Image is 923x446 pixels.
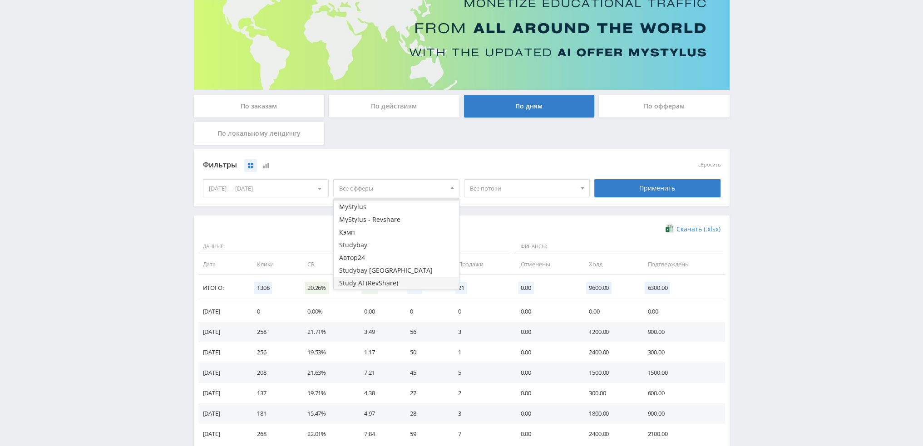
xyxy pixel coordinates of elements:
[198,342,248,363] td: [DATE]
[334,226,459,239] button: Кэмп
[580,322,638,342] td: 1200.00
[586,282,612,294] span: 9600.00
[401,301,449,322] td: 0
[464,95,595,118] div: По дням
[512,363,580,383] td: 0.00
[449,424,512,444] td: 7
[512,342,580,363] td: 0.00
[339,180,445,197] span: Все офферы
[248,342,298,363] td: 256
[449,403,512,424] td: 3
[298,403,355,424] td: 15.47%
[449,342,512,363] td: 1
[298,383,355,403] td: 19.71%
[198,383,248,403] td: [DATE]
[298,254,355,274] td: CR
[305,282,329,294] span: 20.26%
[298,301,355,322] td: 0.00%
[580,424,638,444] td: 2400.00
[594,179,721,197] div: Применить
[638,403,725,424] td: 900.00
[401,363,449,383] td: 45
[198,403,248,424] td: [DATE]
[355,403,401,424] td: 4.97
[449,254,512,274] td: Продажи
[638,254,725,274] td: Подтверждены
[334,213,459,226] button: MyStylus - Revshare
[512,322,580,342] td: 0.00
[638,383,725,403] td: 600.00
[638,301,725,322] td: 0.00
[203,158,590,172] div: Фильтры
[638,342,725,363] td: 300.00
[645,282,670,294] span: 6300.00
[666,224,673,233] img: xlsx
[248,363,298,383] td: 208
[455,282,467,294] span: 21
[638,424,725,444] td: 2100.00
[401,342,449,363] td: 50
[580,342,638,363] td: 2400.00
[248,383,298,403] td: 137
[248,403,298,424] td: 181
[198,363,248,383] td: [DATE]
[580,383,638,403] td: 300.00
[298,424,355,444] td: 22.01%
[355,322,401,342] td: 3.49
[599,95,730,118] div: По офферам
[194,122,325,145] div: По локальному лендингу
[512,254,580,274] td: Отменены
[298,322,355,342] td: 21.71%
[666,225,720,234] a: Скачать (.xlsx)
[470,180,576,197] span: Все потоки
[518,282,534,294] span: 0.00
[580,403,638,424] td: 1800.00
[512,301,580,322] td: 0.00
[298,342,355,363] td: 19.53%
[198,424,248,444] td: [DATE]
[203,180,329,197] div: [DATE] — [DATE]
[512,383,580,403] td: 0.00
[401,383,449,403] td: 27
[198,254,248,274] td: Дата
[298,363,355,383] td: 21.63%
[449,363,512,383] td: 5
[401,403,449,424] td: 28
[638,363,725,383] td: 1500.00
[355,301,401,322] td: 0.00
[355,424,401,444] td: 7.84
[355,342,401,363] td: 1.17
[248,322,298,342] td: 258
[449,322,512,342] td: 3
[194,95,325,118] div: По заказам
[401,322,449,342] td: 56
[334,239,459,251] button: Studybay
[580,301,638,322] td: 0.00
[512,424,580,444] td: 0.00
[580,363,638,383] td: 1500.00
[198,322,248,342] td: [DATE]
[198,239,399,255] span: Данные:
[329,95,459,118] div: По действиям
[401,424,449,444] td: 59
[676,225,721,233] span: Скачать (.xlsx)
[334,251,459,264] button: Автор24
[248,254,298,274] td: Клики
[248,424,298,444] td: 268
[638,322,725,342] td: 900.00
[449,301,512,322] td: 0
[334,277,459,289] button: Study AI (RevShare)
[514,239,723,255] span: Финансы:
[355,383,401,403] td: 4.38
[198,275,248,301] td: Итого:
[334,201,459,213] button: MyStylus
[334,264,459,277] button: Studybay [GEOGRAPHIC_DATA]
[449,383,512,403] td: 2
[698,162,721,168] button: сбросить
[198,301,248,322] td: [DATE]
[248,301,298,322] td: 0
[254,282,272,294] span: 1308
[580,254,638,274] td: Холд
[355,363,401,383] td: 7.21
[512,403,580,424] td: 0.00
